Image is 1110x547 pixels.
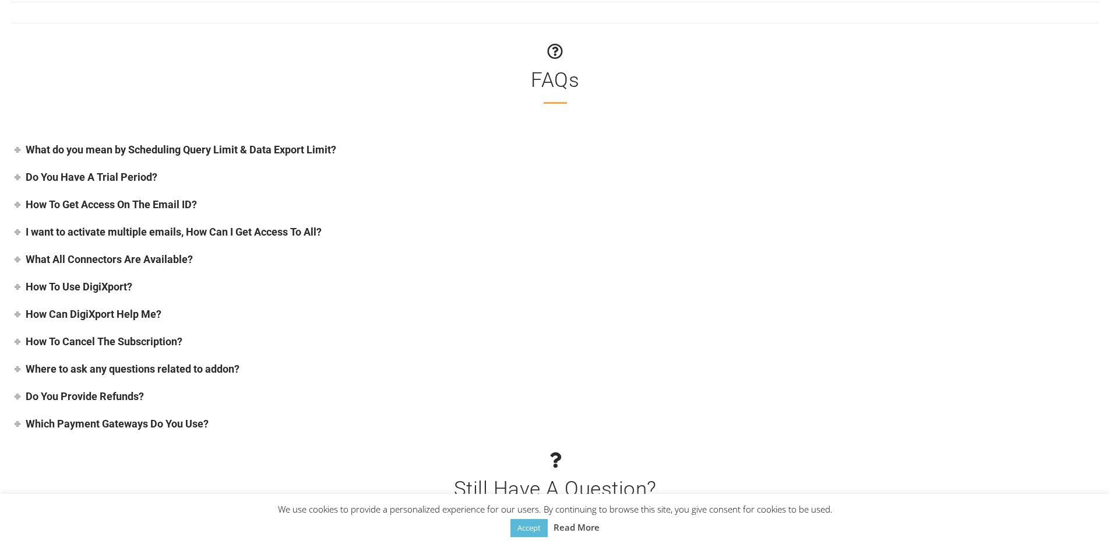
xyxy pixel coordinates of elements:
a: Accept [510,519,548,537]
h4: Where to ask any questions related to addon? [26,363,239,375]
span: We use cookies to provide a personalized experience for our users. By continuing to browse this s... [278,503,833,533]
h4: Do You Have A Trial Period? [26,171,157,183]
h4: What do you mean by Scheduling Query Limit & Data Export Limit? [26,143,336,156]
h4: What All Connectors Are Available? [26,253,193,265]
a: Read More [554,520,600,534]
h4: Which Payment Gateways Do You Use? [26,418,209,430]
h4: How To Cancel The Subscription? [26,335,182,348]
h4: I want to activate multiple emails, How Can I Get Access To All? [26,226,322,238]
h4: How To Use DigiXport? [26,280,132,293]
h3: FAQs [12,70,1098,90]
h4: How To Get Access On The Email ID? [26,198,197,211]
h4: How Can DigiXport Help Me? [26,308,161,320]
h4: Do You Provide Refunds? [26,390,144,402]
iframe: Chat Widget [1052,491,1110,547]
